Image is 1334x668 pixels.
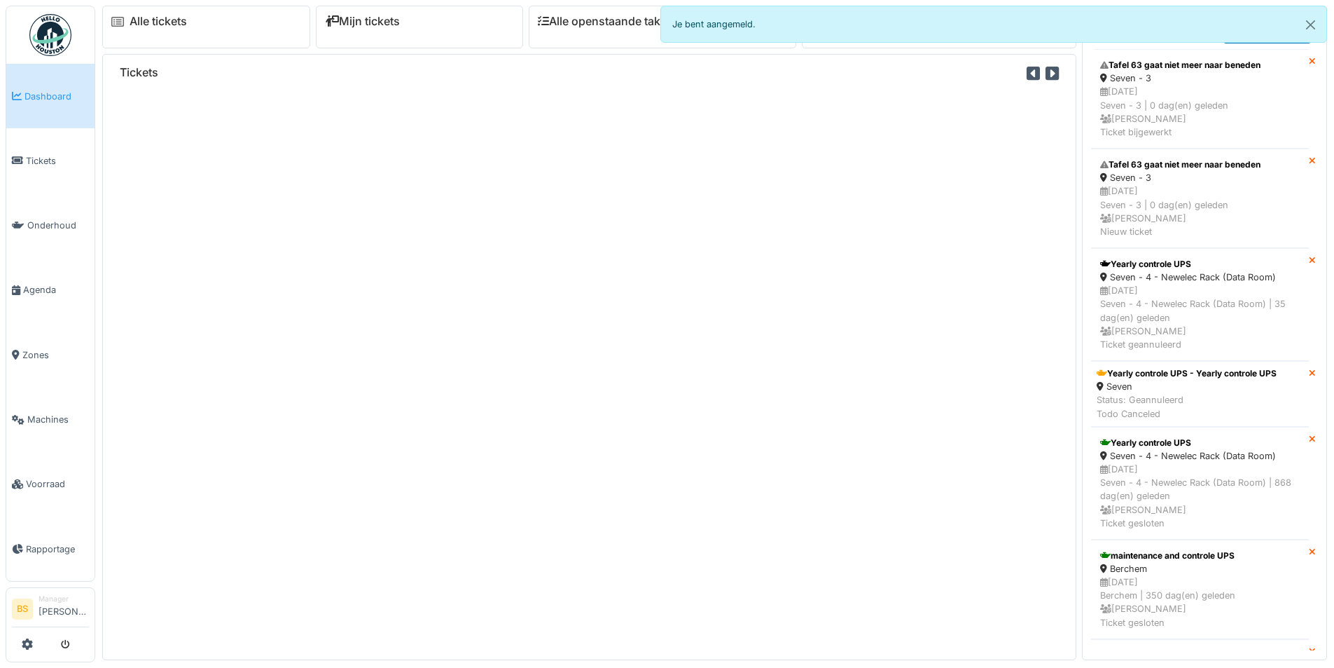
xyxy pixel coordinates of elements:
div: maintenance and controle UPS [1100,649,1300,662]
div: [DATE] Seven - 4 - Newelec Rack (Data Room) | 35 dag(en) geleden [PERSON_NAME] Ticket geannuleerd [1100,284,1300,351]
a: BS Manager[PERSON_NAME] [12,594,89,627]
a: Tafel 63 gaat niet meer naar beneden Seven - 3 [DATE]Seven - 3 | 0 dag(en) geleden [PERSON_NAME]T... [1091,49,1309,149]
img: Badge_color-CXgf-gQk.svg [29,14,71,56]
div: [DATE] Seven - 3 | 0 dag(en) geleden [PERSON_NAME] Nieuw ticket [1100,184,1300,238]
div: Seven - 4 - Newelec Rack (Data Room) [1100,271,1300,284]
div: [DATE] Seven - 3 | 0 dag(en) geleden [PERSON_NAME] Ticket bijgewerkt [1100,85,1300,139]
a: Yearly controle UPS Seven - 4 - Newelec Rack (Data Room) [DATE]Seven - 4 - Newelec Rack (Data Roo... [1091,248,1309,361]
div: maintenance and controle UPS [1100,550,1300,562]
div: Yearly controle UPS [1100,258,1300,271]
a: Tafel 63 gaat niet meer naar beneden Seven - 3 [DATE]Seven - 3 | 0 dag(en) geleden [PERSON_NAME]N... [1091,149,1309,248]
span: Voorraad [26,477,89,491]
div: Status: Geannuleerd [1097,393,1277,420]
div: Tafel 63 gaat niet meer naar beneden [1100,59,1300,71]
li: [PERSON_NAME] [39,594,89,624]
div: Yearly controle UPS - Yearly controle UPS [1097,367,1277,380]
a: Machines [6,387,95,451]
a: Tickets [6,128,95,193]
a: Dashboard [6,64,95,128]
a: Alle tickets [130,15,187,28]
div: Je bent aangemeld. [660,6,1328,43]
span: Zones [22,348,89,362]
a: Zones [6,322,95,387]
span: Dashboard [25,90,89,103]
a: Rapportage [6,517,95,581]
a: Voorraad [6,452,95,517]
a: maintenance and controle UPS Berchem [DATE]Berchem | 350 dag(en) geleden [PERSON_NAME]Ticket gesl... [1091,540,1309,639]
div: Manager [39,594,89,604]
div: [DATE] Berchem | 350 dag(en) geleden [PERSON_NAME] Ticket gesloten [1100,575,1300,629]
div: Yearly controle UPS [1100,437,1300,449]
span: translation missing: nl.notification.todo_canceled [1097,409,1160,419]
h6: Tickets [120,66,158,79]
div: Seven - 3 [1100,71,1300,85]
a: Onderhoud [6,193,95,258]
div: Berchem [1100,562,1300,575]
button: Close [1295,6,1326,43]
a: Yearly controle UPS Seven - 4 - Newelec Rack (Data Room) [DATE]Seven - 4 - Newelec Rack (Data Roo... [1091,427,1309,540]
span: Machines [27,413,89,426]
div: Tafel 63 gaat niet meer naar beneden [1100,158,1300,171]
li: BS [12,599,33,620]
span: Tickets [26,154,89,168]
a: Agenda [6,258,95,322]
span: Onderhoud [27,219,89,232]
a: Yearly controle UPS - Yearly controle UPS Seven Status: Geannuleerd Todo Canceled [1091,361,1309,427]
a: Alle openstaande taken [538,15,674,28]
div: Seven [1097,380,1277,393]
a: Mijn tickets [325,15,400,28]
span: Agenda [23,283,89,296]
div: Seven - 3 [1100,171,1300,184]
span: Rapportage [26,543,89,556]
div: Seven - 4 - Newelec Rack (Data Room) [1100,449,1300,463]
div: [DATE] Seven - 4 - Newelec Rack (Data Room) | 868 dag(en) geleden [PERSON_NAME] Ticket gesloten [1100,463,1300,530]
